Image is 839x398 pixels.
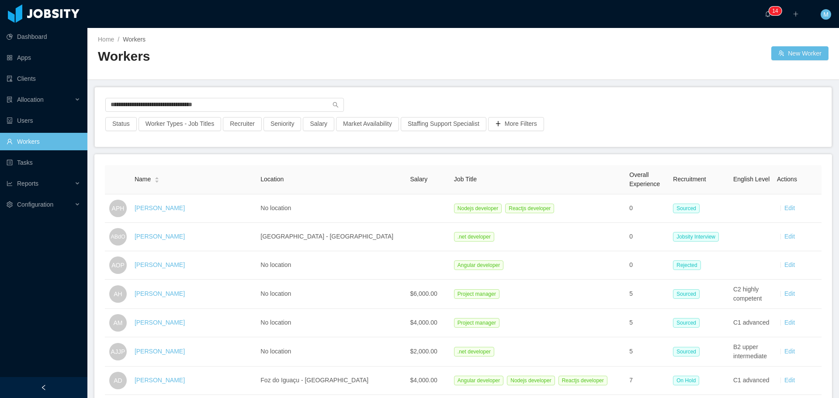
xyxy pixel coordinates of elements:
td: [GEOGRAPHIC_DATA] - [GEOGRAPHIC_DATA] [257,223,406,251]
span: Reactjs developer [558,376,607,385]
span: Job Title [454,176,477,183]
span: AD [114,372,122,389]
span: Recruitment [673,176,706,183]
div: Sort [154,176,159,182]
span: Nodejs developer [454,204,502,213]
a: Sourced [673,204,703,211]
a: [PERSON_NAME] [135,319,185,326]
span: Overall Experience [629,171,660,187]
h2: Workers [98,48,463,66]
button: Worker Types - Job Titles [139,117,221,131]
span: Sourced [673,204,700,213]
i: icon: setting [7,201,13,208]
td: 5 [626,280,669,309]
td: Foz do Iguaçu - [GEOGRAPHIC_DATA] [257,367,406,395]
span: Reports [17,180,38,187]
button: icon: usergroup-addNew Worker [771,46,829,60]
a: [PERSON_NAME] [135,377,185,384]
a: icon: userWorkers [7,133,80,150]
a: Edit [784,348,795,355]
span: Allocation [17,96,44,103]
span: $4,000.00 [410,319,437,326]
span: $4,000.00 [410,377,437,384]
a: Edit [784,261,795,268]
a: On Hold [673,377,703,384]
sup: 14 [769,7,781,15]
span: AH [114,285,122,303]
span: Sourced [673,289,700,299]
td: 7 [626,367,669,395]
a: [PERSON_NAME] [135,290,185,297]
span: Rejected [673,260,700,270]
span: $6,000.00 [410,290,437,297]
a: icon: appstoreApps [7,49,80,66]
td: 0 [626,194,669,223]
td: 0 [626,251,669,280]
td: C1 advanced [730,309,773,337]
a: Edit [784,377,795,384]
i: icon: search [333,102,339,108]
span: Workers [123,36,146,43]
a: [PERSON_NAME] [135,261,185,268]
span: Sourced [673,347,700,356]
span: Sourced [673,318,700,328]
td: No location [257,194,406,223]
button: Status [105,117,137,131]
a: [PERSON_NAME] [135,233,185,240]
td: 5 [626,337,669,367]
a: icon: robotUsers [7,112,80,129]
td: 5 [626,309,669,337]
td: No location [257,337,406,367]
i: icon: plus [793,11,799,17]
span: On Hold [673,376,699,385]
p: 4 [775,7,778,15]
span: AM [113,314,122,332]
span: Configuration [17,201,53,208]
span: Reactjs developer [505,204,554,213]
span: Project manager [454,289,499,299]
td: No location [257,251,406,280]
a: Edit [784,204,795,211]
a: icon: auditClients [7,70,80,87]
a: Sourced [673,348,703,355]
button: icon: plusMore Filters [488,117,544,131]
td: C2 highly competent [730,280,773,309]
i: icon: line-chart [7,180,13,187]
a: Edit [784,290,795,297]
a: Edit [784,233,795,240]
i: icon: bell [765,11,771,17]
button: Market Availability [336,117,399,131]
span: Angular developer [454,260,503,270]
a: Edit [784,319,795,326]
span: English Level [733,176,770,183]
a: [PERSON_NAME] [135,204,185,211]
a: Home [98,36,114,43]
span: .net developer [454,347,494,356]
p: 1 [772,7,775,15]
button: Staffing Support Specialist [401,117,486,131]
span: Angular developer [454,376,503,385]
span: Project manager [454,318,499,328]
a: icon: pie-chartDashboard [7,28,80,45]
span: Name [135,175,151,184]
span: .net developer [454,232,494,242]
span: / [118,36,119,43]
i: icon: caret-up [155,176,159,179]
a: Rejected [673,261,704,268]
i: icon: caret-down [155,179,159,182]
span: Nodejs developer [507,376,555,385]
button: Salary [303,117,334,131]
a: Sourced [673,319,703,326]
span: Actions [777,176,797,183]
td: No location [257,309,406,337]
span: $2,000.00 [410,348,437,355]
td: C1 advanced [730,367,773,395]
td: B2 upper intermediate [730,337,773,367]
span: ABdO [111,229,125,245]
button: Recruiter [223,117,262,131]
span: Jobsity Interview [673,232,719,242]
span: AOP [111,256,125,274]
a: Jobsity Interview [673,233,722,240]
span: M [823,9,829,20]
